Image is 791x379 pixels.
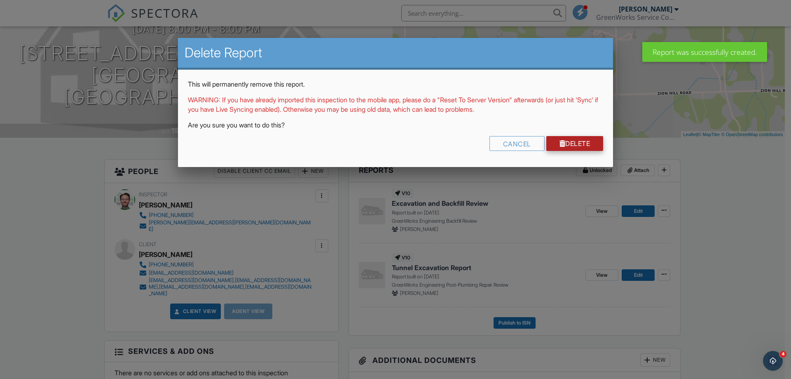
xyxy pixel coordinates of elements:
p: WARNING: If you have already imported this inspection to the mobile app, please do a "Reset To Se... [188,95,603,114]
p: Are you sure you want to do this? [188,120,603,129]
div: Cancel [489,136,545,151]
div: Report was successfully created. [642,42,767,62]
iframe: Intercom live chat [763,351,783,371]
h2: Delete Report [185,45,606,61]
span: 4 [780,351,786,358]
p: This will permanently remove this report. [188,80,603,89]
a: Delete [546,136,604,151]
